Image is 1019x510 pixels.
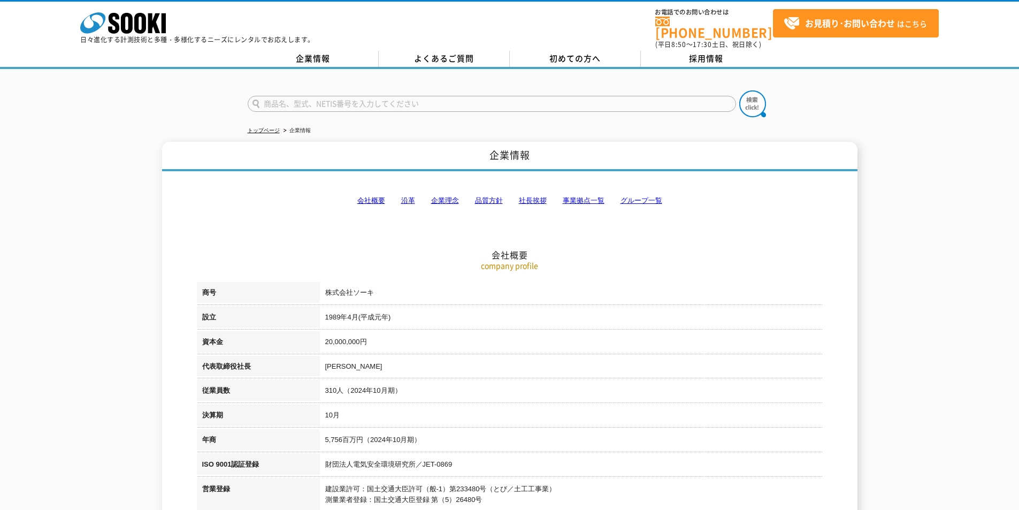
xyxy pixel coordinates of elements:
[197,429,320,454] th: 年商
[320,356,823,380] td: [PERSON_NAME]
[563,196,604,204] a: 事業拠点一覧
[784,16,927,32] span: はこちら
[197,405,320,429] th: 決算期
[197,282,320,307] th: 商号
[320,454,823,478] td: 財団法人電気安全環境研究所／JET-0869
[739,90,766,117] img: btn_search.png
[248,127,280,133] a: トップページ
[401,196,415,204] a: 沿革
[320,282,823,307] td: 株式会社ソーキ
[162,142,857,171] h1: 企業情報
[510,51,641,67] a: 初めての方へ
[197,356,320,380] th: 代表取締役社長
[671,40,686,49] span: 8:50
[320,380,823,405] td: 310人（2024年10月期）
[320,331,823,356] td: 20,000,000円
[655,9,773,16] span: お電話でのお問い合わせは
[475,196,503,204] a: 品質方針
[641,51,772,67] a: 採用情報
[197,142,823,261] h2: 会社概要
[693,40,712,49] span: 17:30
[197,307,320,331] th: 設立
[197,331,320,356] th: 資本金
[620,196,662,204] a: グループ一覧
[248,96,736,112] input: 商品名、型式、NETIS番号を入力してください
[431,196,459,204] a: 企業理念
[773,9,939,37] a: お見積り･お問い合わせはこちら
[197,260,823,271] p: company profile
[549,52,601,64] span: 初めての方へ
[655,17,773,39] a: [PHONE_NUMBER]
[805,17,895,29] strong: お見積り･お問い合わせ
[320,429,823,454] td: 5,756百万円（2024年10月期）
[379,51,510,67] a: よくあるご質問
[655,40,761,49] span: (平日 ～ 土日、祝日除く)
[519,196,547,204] a: 社長挨拶
[80,36,315,43] p: 日々進化する計測技術と多種・多様化するニーズにレンタルでお応えします。
[281,125,311,136] li: 企業情報
[197,454,320,478] th: ISO 9001認証登録
[357,196,385,204] a: 会社概要
[248,51,379,67] a: 企業情報
[320,405,823,429] td: 10月
[320,307,823,331] td: 1989年4月(平成元年)
[197,380,320,405] th: 従業員数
